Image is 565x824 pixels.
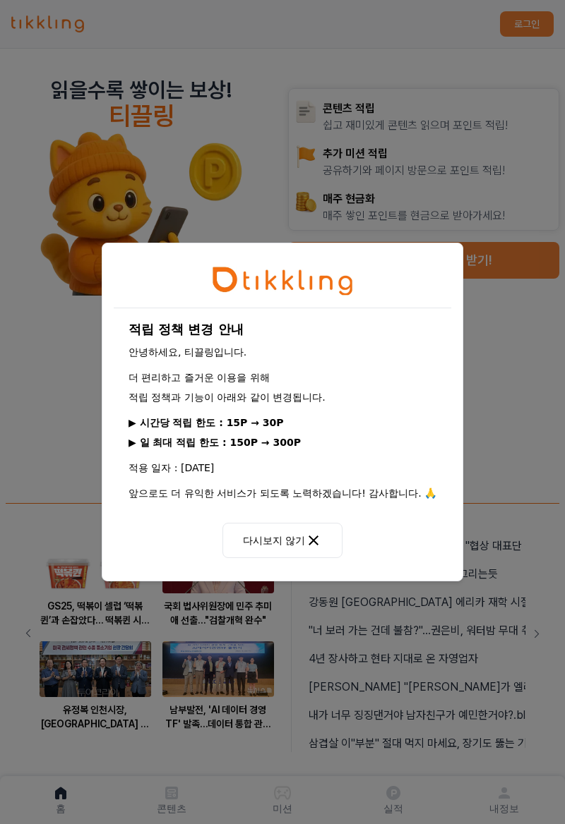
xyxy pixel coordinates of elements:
[129,486,436,500] p: 앞으로도 더 유익한 서비스가 되도록 노력하겠습니다! 감사합니다. 🙏
[212,266,353,296] img: tikkling_character
[222,523,343,558] button: 다시보지 않기
[129,416,436,430] p: ▶ 시간당 적립 한도 : 15P → 30P
[129,435,436,449] p: ▶ 일 최대 적립 한도 : 150P → 300P
[129,370,436,384] p: 더 편리하고 즐거운 이용을 위해
[129,461,436,475] p: 적용 일자 : [DATE]
[129,320,436,339] h1: 적립 정책 변경 안내
[129,345,436,359] p: 안녕하세요, 티끌링입니다.
[129,390,436,404] p: 적립 정책과 기능이 아래와 같이 변경됩니다.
